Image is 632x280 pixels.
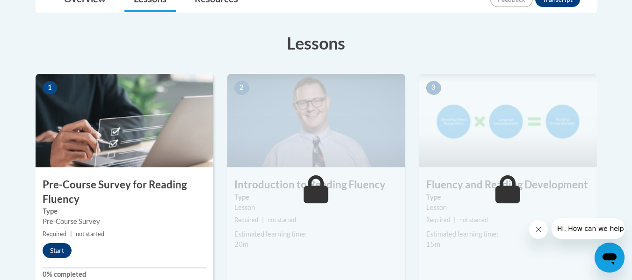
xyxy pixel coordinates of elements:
iframe: Close message [529,220,548,239]
img: Course Image [419,74,597,167]
label: Type [426,192,590,202]
span: 20m [234,240,248,248]
div: Pre-Course Survey [43,216,206,227]
span: Required [43,230,66,237]
span: 1 [43,81,58,95]
div: Lesson [234,202,398,213]
iframe: Button to launch messaging window [595,243,625,273]
label: Type [43,206,206,216]
span: | [454,216,456,223]
span: Required [234,216,258,223]
h3: Fluency and Reading Development [419,178,597,192]
button: Start [43,243,72,258]
span: | [262,216,264,223]
iframe: Message from company [552,218,625,239]
label: 0% completed [43,269,206,280]
span: Hi. How can we help? [6,7,76,14]
h3: Pre-Course Survey for Reading Fluency [36,178,213,207]
span: Required [426,216,450,223]
div: Estimated learning time: [234,229,398,239]
span: 3 [426,81,441,95]
div: Lesson [426,202,590,213]
label: Type [234,192,398,202]
span: not started [76,230,104,237]
span: | [70,230,72,237]
img: Course Image [227,74,405,167]
div: Estimated learning time: [426,229,590,239]
h3: Introduction to Reading Fluency [227,178,405,192]
h3: Lessons [36,31,597,55]
span: 2 [234,81,249,95]
span: not started [268,216,296,223]
img: Course Image [36,74,213,167]
span: not started [459,216,488,223]
span: 15m [426,240,440,248]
